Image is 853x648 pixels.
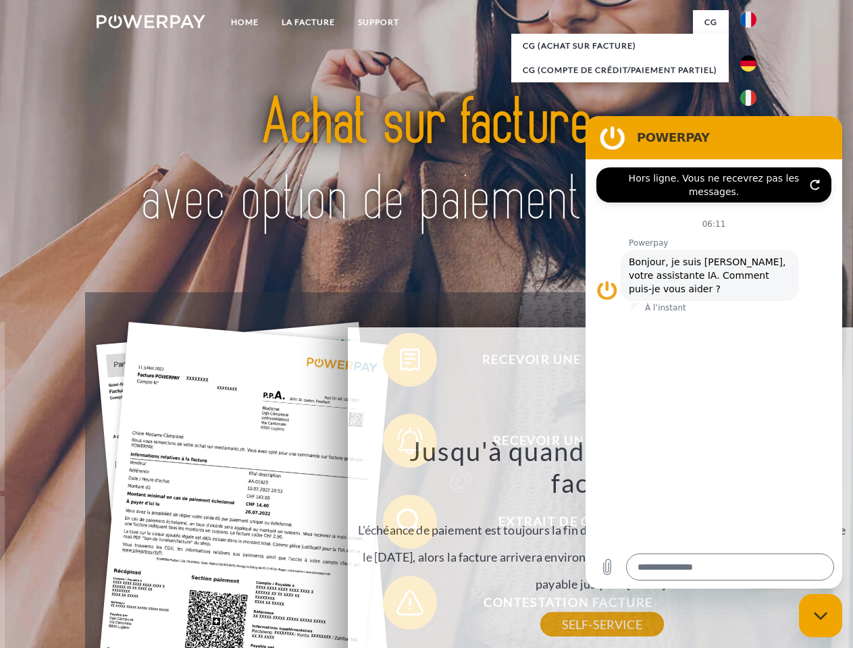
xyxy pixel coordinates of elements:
[270,10,346,34] a: LA FACTURE
[97,15,205,28] img: logo-powerpay-white.svg
[346,10,411,34] a: Support
[18,397,170,415] div: La commande a été renvoyée
[219,10,270,34] a: Home
[740,11,756,28] img: fr
[355,435,848,624] div: L'échéance de paiement est toujours la fin du mois. Par exemple, si la commande a été passée le [...
[693,10,729,34] a: CG
[540,612,664,637] a: SELF-SERVICE
[586,116,842,589] iframe: Fenêtre de messagerie
[740,55,756,72] img: de
[511,58,729,82] a: CG (Compte de crédit/paiement partiel)
[740,90,756,106] img: it
[511,34,729,58] a: CG (achat sur facture)
[799,594,842,637] iframe: Bouton de lancement de la fenêtre de messagerie, conversation en cours
[355,435,848,500] h3: Jusqu'à quand dois-je payer ma facture?
[129,65,724,259] img: title-powerpay_fr.svg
